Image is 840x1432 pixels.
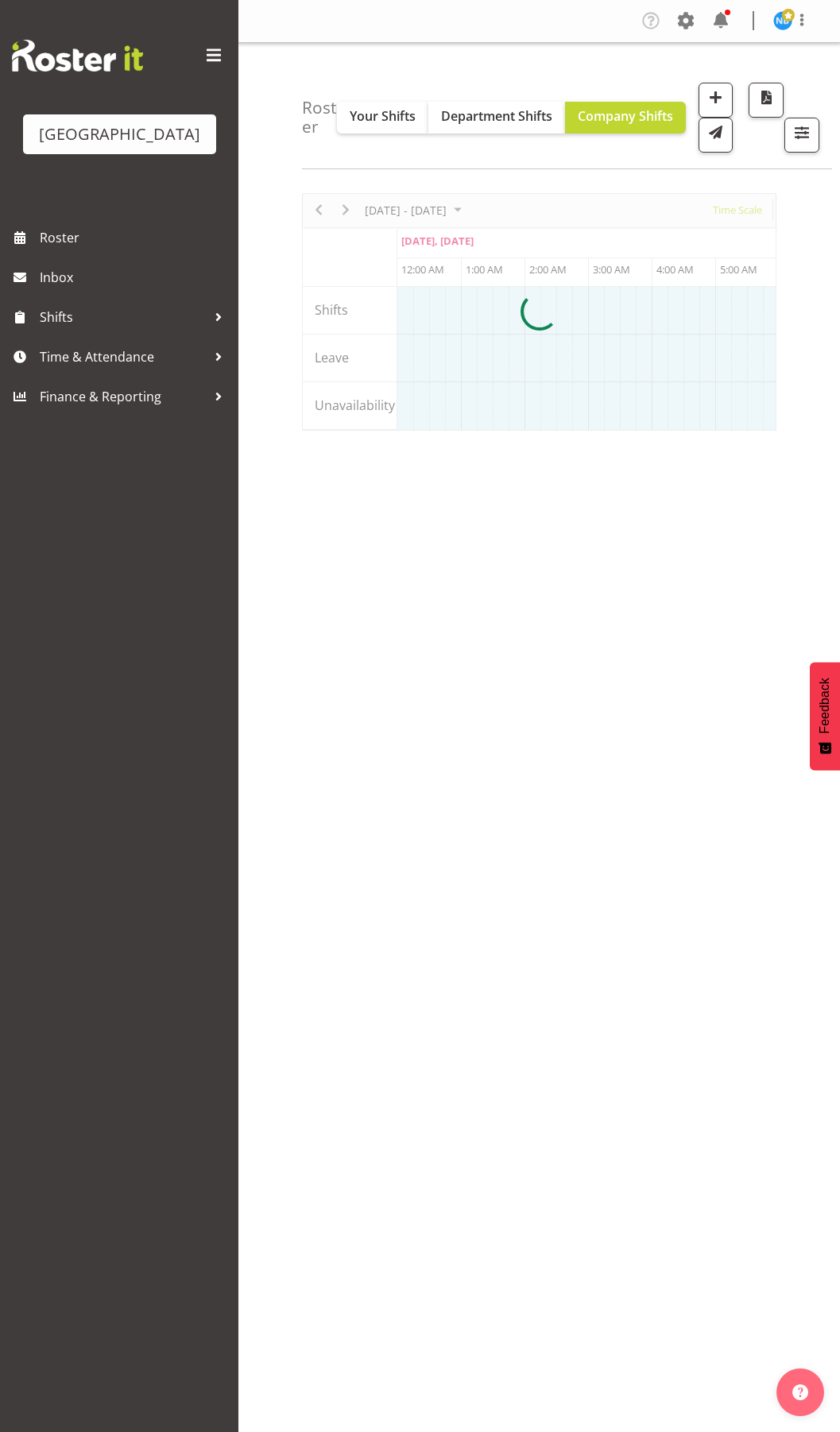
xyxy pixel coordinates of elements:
span: Your Shifts [350,107,416,125]
span: Finance & Reporting [40,385,207,408]
img: Rosterit website logo [12,40,143,72]
button: Department Shifts [428,102,565,134]
img: nicoel-boschman11219.jpg [773,11,792,30]
span: Company Shifts [578,107,673,125]
span: Inbox [40,265,230,289]
button: Send a list of all shifts for the selected filtered period to all rostered employees. [699,118,734,153]
span: Department Shifts [441,107,552,125]
button: Filter Shifts [784,118,819,153]
button: Your Shifts [337,102,428,134]
button: Company Shifts [565,102,686,134]
div: [GEOGRAPHIC_DATA] [39,122,200,146]
button: Download a PDF of the roster according to the set date range. [749,83,784,118]
button: Add a new shift [699,83,734,118]
span: Shifts [40,305,207,329]
span: Time & Attendance [40,345,207,369]
span: Feedback [818,678,832,733]
button: Feedback - Show survey [810,662,840,770]
h4: Roster [302,99,337,136]
img: help-xxl-2.png [792,1384,808,1400]
span: Roster [40,226,230,250]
